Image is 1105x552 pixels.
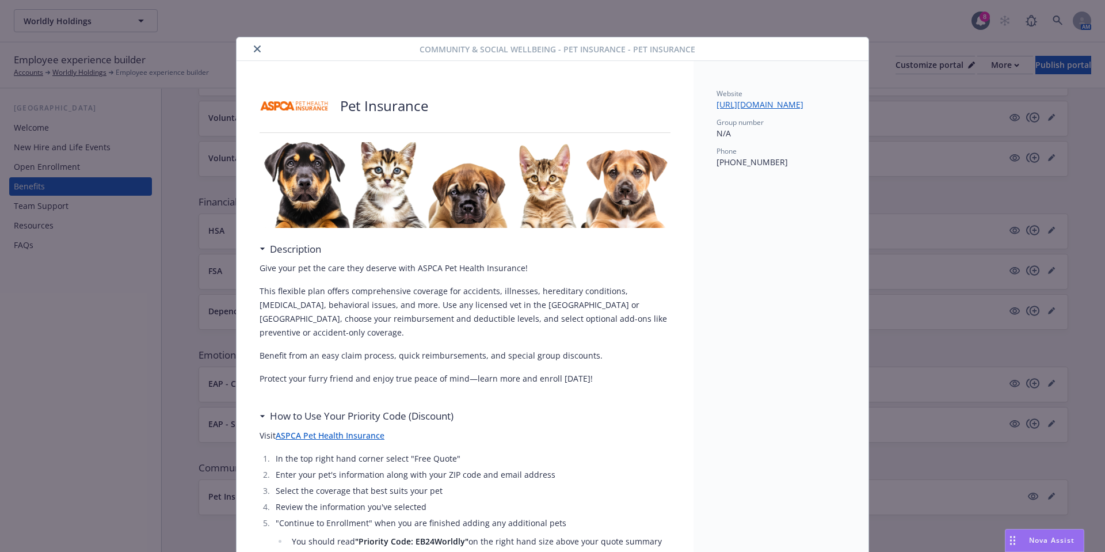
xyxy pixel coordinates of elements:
p: [PHONE_NUMBER] [717,156,845,168]
p: Benefit from an easy claim process, quick reimbursements, and special group discounts. [260,349,670,363]
span: Nova Assist [1029,535,1074,545]
p: Visit [260,429,670,443]
button: Nova Assist [1005,529,1084,552]
span: Group number [717,117,764,127]
li: You should read on the right hand size above your quote summary [288,535,670,549]
div: Description [260,242,321,257]
span: Community & Social Wellbeing - Pet Insurance - Pet Insurance [420,43,695,55]
div: How to Use Your Priority Code (Discount) [260,409,454,424]
p: Give your pet the care they deserve with ASPCA Pet Health Insurance! [260,261,670,275]
li: In the top right hand corner select "Free Quote" [272,452,670,466]
p: This flexible plan offers comprehensive coverage for accidents, illnesses, hereditary conditions,... [260,284,670,340]
li: Select the coverage that best suits your pet [272,484,670,498]
h3: Description [270,242,321,257]
img: banner [260,142,670,228]
p: N/A [717,127,845,139]
a: [URL][DOMAIN_NAME] [717,99,813,110]
span: Phone [717,146,737,156]
img: ASPCA Pet Health Insurance [260,89,329,123]
a: ASPCA Pet Health Insurance [276,430,384,441]
p: Protect your furry friend and enjoy true peace of mind—learn more and enroll [DATE]! [260,372,670,386]
li: Enter your pet's information along with your ZIP code and email address [272,468,670,482]
span: Website [717,89,742,98]
p: Pet Insurance [340,96,428,116]
h3: How to Use Your Priority Code (Discount) [270,409,454,424]
div: Drag to move [1005,530,1020,551]
strong: "Priority Code: EB24Worldly" [355,536,468,547]
button: close [250,42,264,56]
li: Review the information you've selected [272,500,670,514]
